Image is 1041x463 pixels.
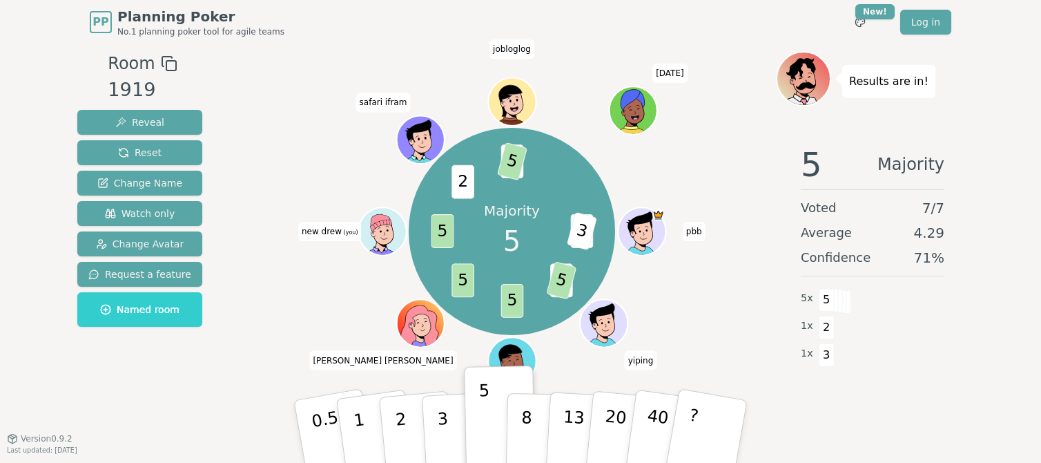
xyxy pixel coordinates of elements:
span: PP [93,14,108,30]
span: 5 [500,284,523,318]
span: 1 x [801,346,813,361]
span: Click to change your name [683,222,706,241]
div: 1919 [108,76,177,104]
button: Watch only [77,201,202,226]
button: Request a feature [77,262,202,287]
button: Click to change your avatar [360,209,405,254]
button: Reveal [77,110,202,135]
span: Planning Poker [117,7,284,26]
span: Change Avatar [96,237,184,251]
p: Majority [484,201,540,220]
button: Change Avatar [77,231,202,256]
span: 2 [451,165,474,199]
button: New! [848,10,873,35]
span: 4.29 [913,223,944,243]
span: 5 [503,220,520,262]
span: Average [801,223,852,243]
span: Named room [100,303,179,316]
span: 5 [819,288,835,312]
span: Click to change your name [625,350,657,370]
span: Change Name [97,176,182,190]
span: 5 [546,261,576,300]
span: 71 % [914,248,944,267]
span: 5 [496,142,527,181]
button: Version0.9.2 [7,433,72,444]
span: Click to change your name [652,64,688,83]
span: 2 [819,316,835,339]
span: 7 / 7 [922,198,944,218]
span: Click to change your name [298,222,362,241]
span: 5 x [801,291,813,306]
span: Click to change your name [309,350,456,370]
span: Confidence [801,248,870,267]
a: PPPlanning PokerNo.1 planning poker tool for agile teams [90,7,284,37]
span: Room [108,51,155,76]
p: 5 [479,381,491,455]
span: Version 0.9.2 [21,433,72,444]
span: Request a feature [88,267,191,281]
span: Majority [877,148,944,181]
span: (you) [342,229,358,236]
span: Last updated: [DATE] [7,446,77,454]
span: 5 [801,148,822,181]
span: Reset [118,146,162,160]
span: No.1 planning poker tool for agile teams [117,26,284,37]
a: Log in [900,10,951,35]
div: New! [855,4,895,19]
span: 5 [451,264,474,298]
span: Watch only [105,207,175,220]
span: pbb is the host [652,209,663,220]
span: 5 [431,214,454,248]
button: Reset [77,140,202,165]
span: Click to change your name [356,93,411,112]
span: Reveal [115,115,164,129]
button: Named room [77,292,202,327]
p: Results are in! [849,72,928,91]
span: Click to change your name [489,39,534,59]
button: Change Name [77,171,202,196]
span: 3 [819,343,835,367]
span: 1 x [801,319,813,334]
span: Voted [801,198,837,218]
span: 3 [566,212,596,251]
